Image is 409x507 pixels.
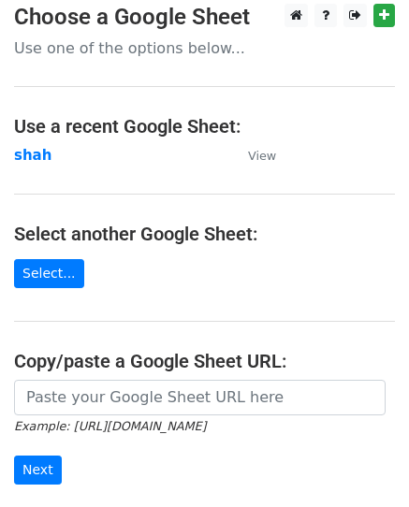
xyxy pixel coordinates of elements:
[14,223,395,245] h4: Select another Google Sheet:
[14,4,395,31] h3: Choose a Google Sheet
[14,350,395,372] h4: Copy/paste a Google Sheet URL:
[229,147,276,164] a: View
[14,380,386,415] input: Paste your Google Sheet URL here
[14,115,395,138] h4: Use a recent Google Sheet:
[14,38,395,58] p: Use one of the options below...
[315,417,409,507] iframe: Chat Widget
[14,456,62,485] input: Next
[248,149,276,163] small: View
[14,259,84,288] a: Select...
[14,147,51,164] a: shah
[14,419,206,433] small: Example: [URL][DOMAIN_NAME]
